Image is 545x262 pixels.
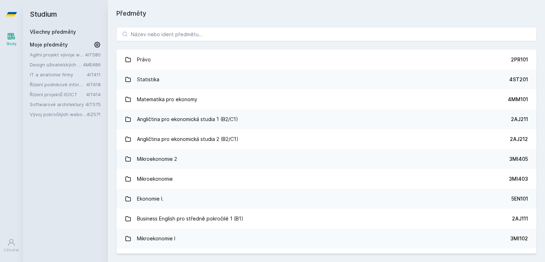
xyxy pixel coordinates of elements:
a: 4IZ571 [87,111,101,117]
a: Softwarové architektury [30,101,86,108]
div: 2AJ211 [511,116,528,123]
div: Mikroekonomie [137,172,173,186]
div: 3MI405 [509,155,528,163]
h1: Předměty [116,9,536,18]
a: Design uživatelských rozhraní [30,61,83,68]
div: Angličtina pro ekonomická studia 1 (B2/C1) [137,112,238,126]
a: 4IT414 [86,92,101,97]
div: 4MM101 [508,96,528,103]
div: 4ST201 [509,76,528,83]
span: Moje předměty [30,41,68,48]
a: Mikroekonomie 3MI403 [116,169,536,189]
div: Matematika pro ekonomy [137,92,197,107]
a: IT a anatomie firmy [30,71,87,78]
a: Angličtina pro ekonomická studia 2 (B2/C1) 2AJ212 [116,129,536,149]
div: Uživatel [4,247,19,253]
div: 2AJ212 [510,136,528,143]
div: Právo [137,53,151,67]
div: Angličtina pro ekonomická studia 2 (B2/C1) [137,132,238,146]
a: Vývoj pokročilých webových aplikací v PHP [30,111,87,118]
div: Study [6,41,17,47]
a: 4IT418 [86,82,101,87]
a: Study [1,28,21,50]
a: Angličtina pro ekonomická studia 1 (B2/C1) 2AJ211 [116,109,536,129]
a: Agilní projekt vývoje webové aplikace [30,51,85,58]
a: 4IT580 [85,52,101,58]
a: 4IT575 [86,102,101,107]
div: Business English pro středně pokročilé 1 (B1) [137,212,243,226]
a: Uživatel [1,235,21,256]
div: 2AJ111 [512,215,528,222]
div: Mikroekonomie I [137,231,175,246]
a: Statistika 4ST201 [116,70,536,89]
div: Ekonomie I. [137,192,164,206]
div: 2PR101 [511,56,528,63]
a: Právo 2PR101 [116,50,536,70]
a: Mikroekonomie 2 3MI405 [116,149,536,169]
div: Statistika [137,72,159,87]
input: Název nebo ident předmětu… [116,27,536,41]
a: Řízení projektů IS/ICT [30,91,86,98]
div: 3MI102 [510,235,528,242]
div: 5EN101 [511,195,528,202]
a: 4ME486 [83,62,101,67]
div: 3MI403 [509,175,528,182]
a: Business English pro středně pokročilé 1 (B1) 2AJ111 [116,209,536,229]
a: Mikroekonomie I 3MI102 [116,229,536,249]
a: 4IT411 [87,72,101,77]
a: Všechny předměty [30,29,76,35]
a: Matematika pro ekonomy 4MM101 [116,89,536,109]
a: Ekonomie I. 5EN101 [116,189,536,209]
a: Řízení podnikové informatiky [30,81,86,88]
div: Mikroekonomie 2 [137,152,177,166]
